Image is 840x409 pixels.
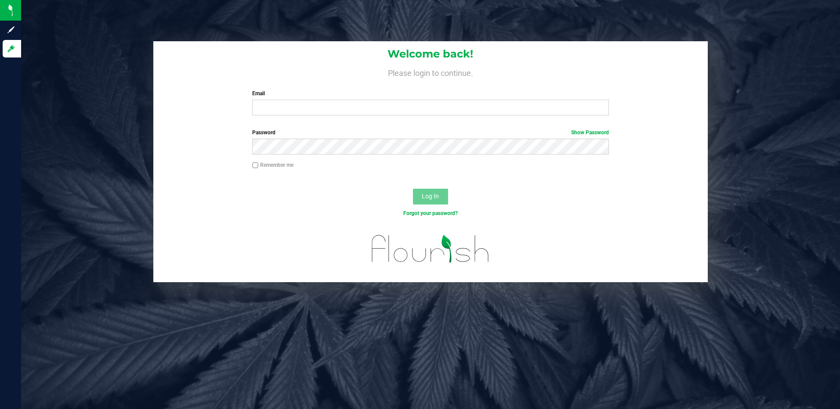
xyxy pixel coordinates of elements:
[571,129,609,136] a: Show Password
[252,162,258,169] input: Remember me
[403,210,458,216] a: Forgot your password?
[361,226,500,271] img: flourish_logo.svg
[252,161,293,169] label: Remember me
[7,44,15,53] inline-svg: Log in
[7,25,15,34] inline-svg: Sign up
[422,193,439,200] span: Log In
[252,129,275,136] span: Password
[153,67,708,77] h4: Please login to continue.
[153,48,708,60] h1: Welcome back!
[252,90,609,97] label: Email
[413,189,448,204] button: Log In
